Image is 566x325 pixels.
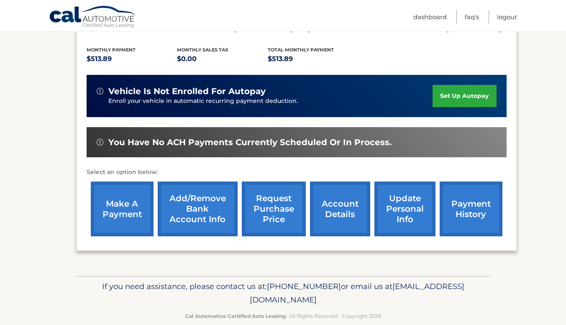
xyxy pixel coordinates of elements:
[413,10,447,24] a: Dashboard
[433,85,496,107] a: set up autopay
[185,313,286,319] strong: Cal Automotive Certified Auto Leasing
[87,53,177,65] p: $513.89
[440,182,502,236] a: payment history
[177,53,268,65] p: $0.00
[310,182,370,236] a: account details
[250,281,464,305] span: [EMAIL_ADDRESS][DOMAIN_NAME]
[108,137,392,148] span: You have no ACH payments currently scheduled or in process.
[268,53,359,65] p: $513.89
[108,97,433,106] p: Enroll your vehicle in automatic recurring payment deduction.
[82,312,485,320] p: - All Rights Reserved - Copyright 2025
[82,280,485,307] p: If you need assistance, please contact us at: or email us at
[49,5,137,30] a: Cal Automotive
[158,182,238,236] a: Add/Remove bank account info
[108,86,266,97] span: vehicle is not enrolled for autopay
[97,139,103,146] img: alert-white.svg
[465,10,479,24] a: FAQ's
[87,167,507,177] p: Select an option below:
[242,182,306,236] a: request purchase price
[91,182,154,236] a: make a payment
[267,281,341,291] span: [PHONE_NUMBER]
[268,47,334,53] span: Total Monthly Payment
[97,88,103,95] img: alert-white.svg
[87,47,136,53] span: Monthly Payment
[177,47,228,53] span: Monthly sales Tax
[374,182,435,236] a: update personal info
[497,10,517,24] a: Logout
